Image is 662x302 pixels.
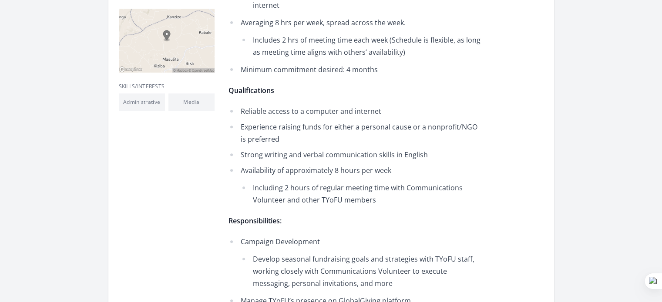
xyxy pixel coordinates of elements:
[241,253,483,289] li: Develop seasonal fundraising goals and strategies with TYoFU staff, working closely with Communic...
[119,9,215,73] img: Map
[168,93,215,111] li: Media
[229,121,483,145] li: Experience raising funds for either a personal cause or a nonprofit/NGO is preferred
[119,93,165,111] li: Administrative
[229,149,483,161] li: Strong writing and verbal communication skills in English
[229,164,483,206] li: Availability of approximately 8 hours per week
[229,17,483,58] li: Averaging 8 hrs per week, spread across the week.
[119,83,215,90] h3: Skills/Interests
[229,105,483,117] li: Reliable access to a computer and internet
[241,182,483,206] li: Including 2 hours of regular meeting time with Communications Volunteer and other TYoFU members
[229,86,274,95] strong: Qualifications
[229,236,483,289] li: Campaign Development
[241,34,483,58] li: Includes 2 hrs of meeting time each week (Schedule is flexible, as long as meeting time aligns wi...
[229,216,282,226] strong: Responsibilities:
[229,63,483,76] li: Minimum commitment desired: 4 months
